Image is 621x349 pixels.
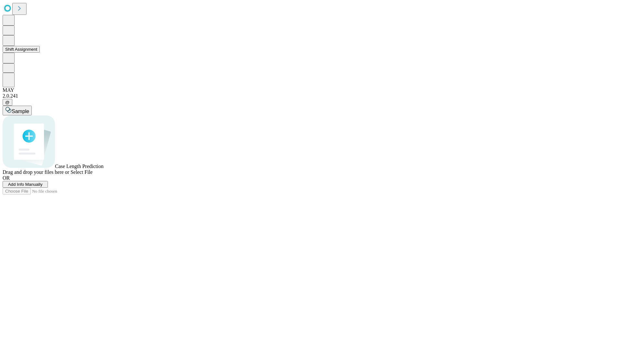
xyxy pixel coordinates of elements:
[12,109,29,114] span: Sample
[3,99,12,106] button: @
[8,182,43,187] span: Add Info Manually
[3,106,32,115] button: Sample
[3,93,618,99] div: 2.0.241
[3,169,69,175] span: Drag and drop your files here or
[55,164,103,169] span: Case Length Prediction
[3,46,40,53] button: Shift Assignment
[3,181,48,188] button: Add Info Manually
[3,175,10,181] span: OR
[71,169,93,175] span: Select File
[5,100,10,105] span: @
[3,87,618,93] div: MAY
